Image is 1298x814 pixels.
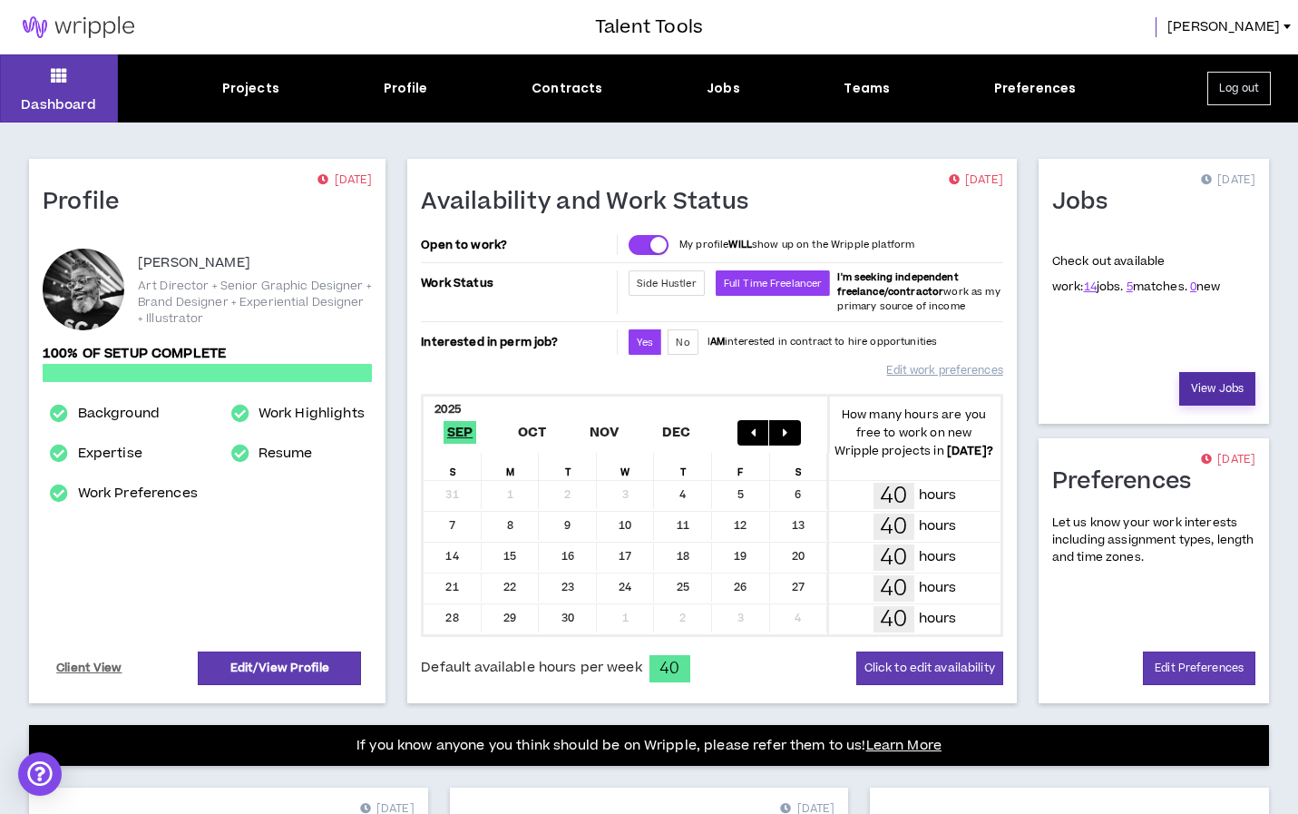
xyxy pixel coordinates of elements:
[78,483,198,505] a: Work Preferences
[532,79,602,98] div: Contracts
[138,252,250,274] p: [PERSON_NAME]
[539,453,597,480] div: T
[384,79,428,98] div: Profile
[949,172,1003,190] p: [DATE]
[919,516,957,536] p: hours
[1167,17,1280,37] span: [PERSON_NAME]
[856,652,1003,685] button: Click to edit availability
[78,403,160,425] a: Background
[1084,279,1097,295] a: 14
[259,443,313,465] a: Resume
[676,336,689,349] span: No
[1190,279,1196,295] a: 0
[708,335,938,349] p: I interested in contract to hire opportunities
[1052,188,1121,217] h1: Jobs
[482,453,540,480] div: M
[837,270,958,299] b: I'm seeking independent freelance/contractor
[707,79,740,98] div: Jobs
[434,401,461,417] b: 2025
[886,355,1002,387] a: Edit work preferences
[1127,279,1133,295] a: 5
[654,453,712,480] div: T
[222,79,279,98] div: Projects
[54,652,125,684] a: Client View
[421,238,613,252] p: Open to work?
[317,172,372,190] p: [DATE]
[356,735,942,757] p: If you know anyone you think should be on Wripple, please refer them to us!
[259,403,365,425] a: Work Highlights
[1179,372,1255,406] a: View Jobs
[712,453,770,480] div: F
[1201,451,1255,469] p: [DATE]
[947,443,993,459] b: [DATE] ?
[1190,279,1221,295] span: new
[919,547,957,567] p: hours
[637,277,697,290] span: Side Hustler
[21,95,96,114] p: Dashboard
[18,752,62,796] div: Open Intercom Messenger
[424,453,482,480] div: S
[827,406,1000,460] p: How many hours are you free to work on new Wripple projects in
[597,453,655,480] div: W
[866,736,942,755] a: Learn More
[1084,279,1124,295] span: jobs.
[1207,72,1271,105] button: Log out
[770,453,828,480] div: S
[586,421,623,444] span: Nov
[421,270,613,296] p: Work Status
[421,658,641,678] span: Default available hours per week
[728,238,752,251] strong: WILL
[78,443,142,465] a: Expertise
[919,578,957,598] p: hours
[514,421,551,444] span: Oct
[198,652,361,685] a: Edit/View Profile
[844,79,890,98] div: Teams
[710,335,725,348] strong: AM
[43,344,372,364] p: 100% of setup complete
[1052,253,1221,295] p: Check out available work:
[919,609,957,629] p: hours
[994,79,1077,98] div: Preferences
[679,238,914,252] p: My profile show up on the Wripple platform
[444,421,477,444] span: Sep
[919,485,957,505] p: hours
[1052,467,1205,496] h1: Preferences
[637,336,653,349] span: Yes
[1052,515,1255,567] p: Let us know your work interests including assignment types, length and time zones.
[1127,279,1187,295] span: matches.
[421,188,762,217] h1: Availability and Work Status
[837,270,1000,313] span: work as my primary source of income
[1201,172,1255,190] p: [DATE]
[138,278,372,327] p: Art Director + Senior Graphic Designer + Brand Designer + Experiential Designer + Illustrator
[595,14,703,41] h3: Talent Tools
[659,421,695,444] span: Dec
[43,249,124,330] div: Rick D.
[1143,652,1255,685] a: Edit Preferences
[43,188,133,217] h1: Profile
[421,329,613,355] p: Interested in perm job?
